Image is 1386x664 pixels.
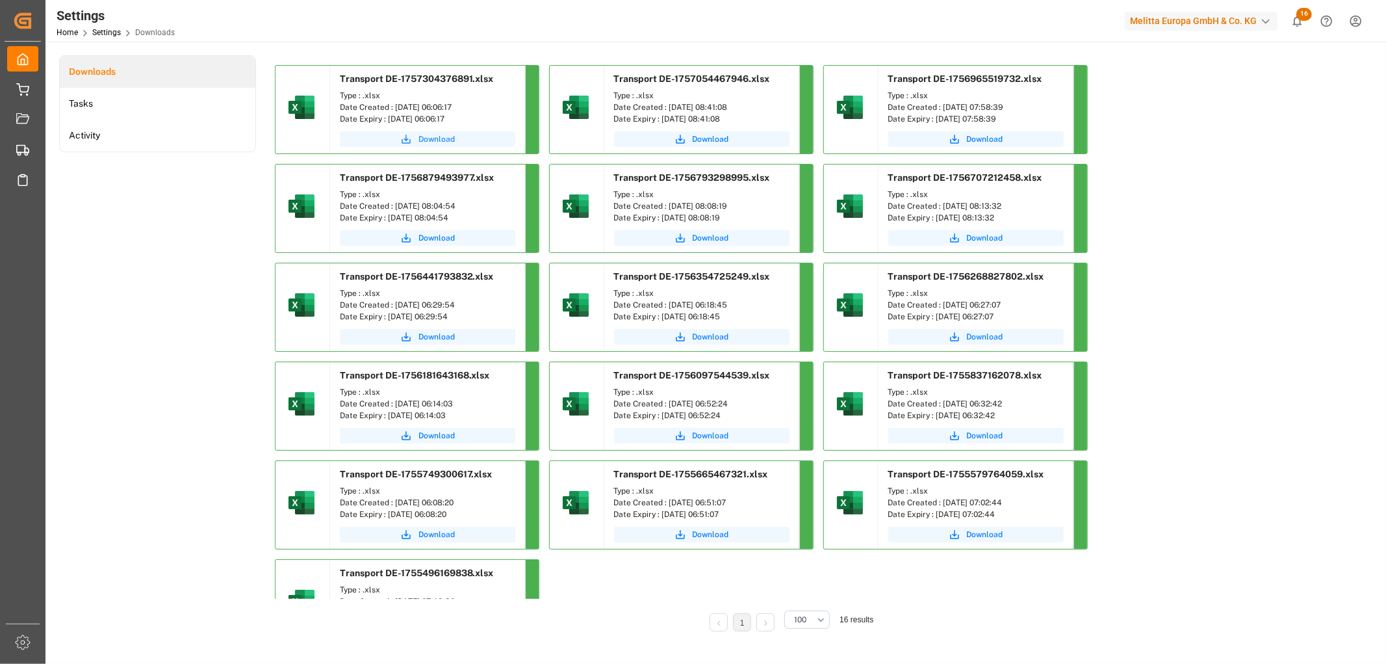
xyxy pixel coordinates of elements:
[614,230,789,246] button: Download
[888,370,1042,380] span: Transport DE-1755837162078.xlsx
[340,596,515,607] div: Date Created : [DATE] 07:49:30
[888,212,1064,224] div: Date Expiry : [DATE] 08:13:32
[784,611,830,629] button: open menu
[888,497,1064,509] div: Date Created : [DATE] 07:02:44
[340,212,515,224] div: Date Expiry : [DATE] 08:04:54
[834,388,866,419] img: microsoft-excel-2019--v1.png
[614,212,789,224] div: Date Expiry : [DATE] 08:08:19
[340,428,515,444] button: Download
[888,189,1064,200] div: Type : .xlsx
[693,331,729,343] span: Download
[888,73,1042,84] span: Transport DE-1756965519732.xlsx
[340,398,515,410] div: Date Created : [DATE] 06:14:03
[888,200,1064,212] div: Date Created : [DATE] 08:13:32
[286,388,317,419] img: microsoft-excel-2019--v1.png
[967,232,1003,244] span: Download
[888,329,1064,345] button: Download
[614,299,789,311] div: Date Created : [DATE] 06:18:45
[710,613,728,631] li: Previous Page
[418,232,455,244] span: Download
[286,586,317,617] img: microsoft-excel-2019--v1.png
[60,56,255,88] a: Downloads
[733,613,751,631] li: 1
[888,172,1042,183] span: Transport DE-1756707212458.xlsx
[834,289,866,321] img: microsoft-excel-2019--v1.png
[340,113,515,125] div: Date Expiry : [DATE] 06:06:17
[888,527,1064,542] button: Download
[1125,12,1277,31] div: Melitta Europa GmbH & Co. KG
[340,370,490,380] span: Transport DE-1756181643168.xlsx
[340,485,515,497] div: Type : .xlsx
[614,172,770,183] span: Transport DE-1756793298995.xlsx
[340,200,515,212] div: Date Created : [DATE] 08:04:54
[888,230,1064,246] a: Download
[967,133,1003,145] span: Download
[560,388,591,419] img: microsoft-excel-2019--v1.png
[888,311,1064,323] div: Date Expiry : [DATE] 06:27:07
[340,172,494,183] span: Transport DE-1756879493977.xlsx
[614,410,789,421] div: Date Expiry : [DATE] 06:52:24
[888,90,1064,101] div: Type : .xlsx
[340,73,494,84] span: Transport DE-1757304376891.xlsx
[888,113,1064,125] div: Date Expiry : [DATE] 07:58:39
[1296,8,1312,21] span: 16
[614,370,770,380] span: Transport DE-1756097544539.xlsx
[967,430,1003,442] span: Download
[286,289,317,321] img: microsoft-excel-2019--v1.png
[614,189,789,200] div: Type : .xlsx
[888,271,1044,282] span: Transport DE-1756268827802.xlsx
[614,90,789,101] div: Type : .xlsx
[1283,7,1312,36] button: show 16 new notifications
[340,189,515,200] div: Type : .xlsx
[614,509,789,520] div: Date Expiry : [DATE] 06:51:07
[340,101,515,113] div: Date Created : [DATE] 06:06:17
[1312,7,1341,36] button: Help Center
[340,299,515,311] div: Date Created : [DATE] 06:29:54
[614,73,770,84] span: Transport DE-1757054467946.xlsx
[614,329,789,345] button: Download
[834,191,866,222] img: microsoft-excel-2019--v1.png
[340,90,515,101] div: Type : .xlsx
[614,428,789,444] button: Download
[286,487,317,518] img: microsoft-excel-2019--v1.png
[1125,8,1283,33] button: Melitta Europa GmbH & Co. KG
[888,398,1064,410] div: Date Created : [DATE] 06:32:42
[60,120,255,152] a: Activity
[614,271,770,282] span: Transport DE-1756354725249.xlsx
[888,410,1064,421] div: Date Expiry : [DATE] 06:32:42
[693,232,729,244] span: Download
[560,92,591,123] img: microsoft-excel-2019--v1.png
[888,131,1064,147] button: Download
[834,92,866,123] img: microsoft-excel-2019--v1.png
[560,191,591,222] img: microsoft-excel-2019--v1.png
[340,131,515,147] button: Download
[340,329,515,345] button: Download
[340,311,515,323] div: Date Expiry : [DATE] 06:29:54
[614,485,789,497] div: Type : .xlsx
[340,497,515,509] div: Date Created : [DATE] 06:08:20
[340,527,515,542] button: Download
[340,410,515,421] div: Date Expiry : [DATE] 06:14:03
[834,487,866,518] img: microsoft-excel-2019--v1.png
[794,614,806,626] span: 100
[888,287,1064,299] div: Type : .xlsx
[614,200,789,212] div: Date Created : [DATE] 08:08:19
[967,529,1003,540] span: Download
[888,469,1044,479] span: Transport DE-1755579764059.xlsx
[286,191,317,222] img: microsoft-excel-2019--v1.png
[340,230,515,246] a: Download
[614,527,789,542] button: Download
[286,92,317,123] img: microsoft-excel-2019--v1.png
[614,131,789,147] button: Download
